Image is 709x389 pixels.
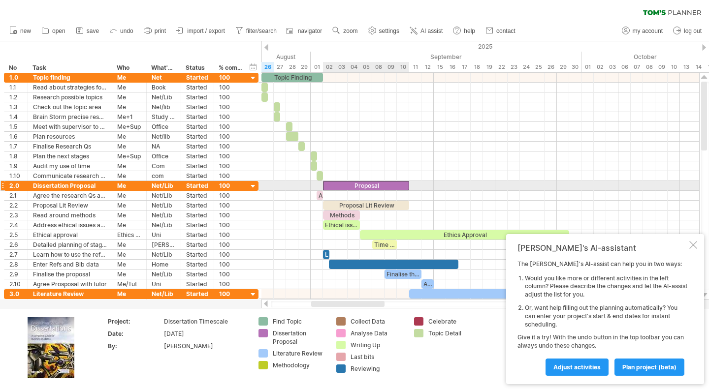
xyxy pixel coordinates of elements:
div: 100 [219,269,243,279]
div: 100 [219,132,243,141]
div: Me [117,220,141,230]
div: Started [186,250,209,259]
div: Tuesday, 16 September 2025 [446,62,458,72]
div: Tuesday, 7 October 2025 [631,62,643,72]
div: Tuesday, 26 August 2025 [261,62,274,72]
div: Monday, 29 September 2025 [557,62,569,72]
div: 1.4 [9,112,23,121]
div: Net/Lib [152,191,176,200]
div: Monday, 22 September 2025 [495,62,508,72]
div: 100 [219,279,243,289]
div: Started [186,191,209,200]
div: 100 [219,92,243,102]
div: Detailed planning of stages [33,240,107,249]
span: Adjust activities [553,363,601,371]
div: Plan resources [33,132,107,141]
div: 1.0 [9,73,23,82]
a: navigator [285,25,325,37]
div: NA [152,142,176,151]
a: settings [366,25,402,37]
div: Started [186,279,209,289]
div: Analyse Data [351,329,404,337]
div: Check out the topic area [33,102,107,112]
div: Started [186,181,209,190]
div: Me+Sup [117,122,141,131]
div: 1.5 [9,122,23,131]
div: Monday, 15 September 2025 [434,62,446,72]
div: Me [117,102,141,112]
div: 1.2 [9,92,23,102]
div: Office [152,151,176,161]
div: 100 [219,210,243,220]
span: zoom [343,28,357,34]
a: undo [107,25,136,37]
div: Enter Refs and Bib data [33,260,107,269]
div: Me [117,240,141,249]
div: 100 [219,151,243,161]
span: help [464,28,475,34]
div: 100 [219,240,243,249]
div: Started [186,142,209,151]
div: Started [186,151,209,161]
span: new [20,28,31,34]
div: 2.2 [9,201,23,210]
div: Started [186,83,209,92]
div: Started [186,220,209,230]
div: Tuesday, 30 September 2025 [569,62,581,72]
div: Wednesday, 3 September 2025 [335,62,348,72]
div: 100 [219,230,243,239]
div: Started [186,102,209,112]
div: Friday, 3 October 2025 [606,62,618,72]
div: Wednesday, 17 September 2025 [458,62,471,72]
div: Literature Review [33,289,107,299]
div: 100 [219,83,243,92]
div: Started [186,171,209,180]
div: Learn how to use the referencing in Word [33,250,107,259]
div: 2.1 [9,191,23,200]
div: Net/lib [152,132,176,141]
div: Brain Storm precise research Qs [33,112,107,121]
div: Started [186,230,209,239]
div: com [152,171,176,180]
div: % complete [219,63,242,73]
div: 100 [219,220,243,230]
div: Read around methods [33,210,107,220]
div: Learn to ref in Word [323,250,329,259]
span: log out [684,28,702,34]
div: Monday, 13 October 2025 [680,62,692,72]
div: Me [117,299,141,308]
div: Friday, 19 September 2025 [483,62,495,72]
div: Me+Sup [117,151,141,161]
div: 100 [219,122,243,131]
div: Me [117,289,141,299]
div: 3.1 [9,299,23,308]
div: Me [117,201,141,210]
div: Finalise the Proposal [385,269,421,279]
div: Net/Lib [152,210,176,220]
div: 100 [219,299,243,308]
div: Com [152,161,176,171]
span: import / export [187,28,225,34]
div: Celebrate [428,317,482,326]
div: Read about strategies for finding a topic [33,83,107,92]
div: 2.3 [9,210,23,220]
a: AI assist [407,25,446,37]
div: 2.9 [9,269,23,279]
div: 100 [219,102,243,112]
div: Office [152,122,176,131]
span: navigator [298,28,322,34]
div: Started [186,210,209,220]
div: Audit my use of time [33,161,107,171]
div: 2.6 [9,240,23,249]
div: Monday, 1 September 2025 [311,62,323,72]
div: 2.0 [9,181,23,190]
span: open [52,28,65,34]
div: Started [186,240,209,249]
div: Wednesday, 8 October 2025 [643,62,655,72]
div: Status [186,63,208,73]
div: Ethical issues [323,220,360,230]
span: AI assist [420,28,443,34]
div: Dissertation Timescale [164,317,247,326]
div: Net/Lib [152,250,176,259]
div: Me [117,73,141,82]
